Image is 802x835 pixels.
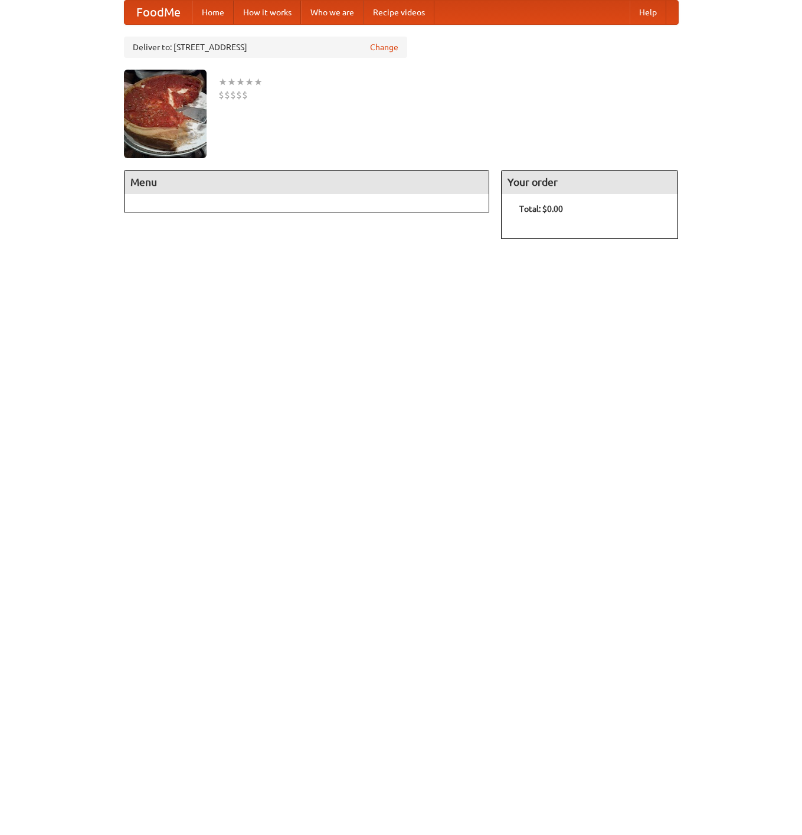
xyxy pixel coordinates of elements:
a: Help [630,1,666,24]
img: angular.jpg [124,70,207,158]
li: $ [230,89,236,101]
li: $ [218,89,224,101]
a: Change [370,41,398,53]
li: ★ [254,76,263,89]
li: $ [242,89,248,101]
a: Who we are [301,1,364,24]
li: ★ [218,76,227,89]
li: ★ [227,76,236,89]
a: Home [192,1,234,24]
a: How it works [234,1,301,24]
li: ★ [236,76,245,89]
li: ★ [245,76,254,89]
li: $ [236,89,242,101]
a: Recipe videos [364,1,434,24]
div: Deliver to: [STREET_ADDRESS] [124,37,407,58]
h4: Your order [502,171,677,194]
b: Total: $0.00 [519,204,563,214]
a: FoodMe [125,1,192,24]
h4: Menu [125,171,489,194]
li: $ [224,89,230,101]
